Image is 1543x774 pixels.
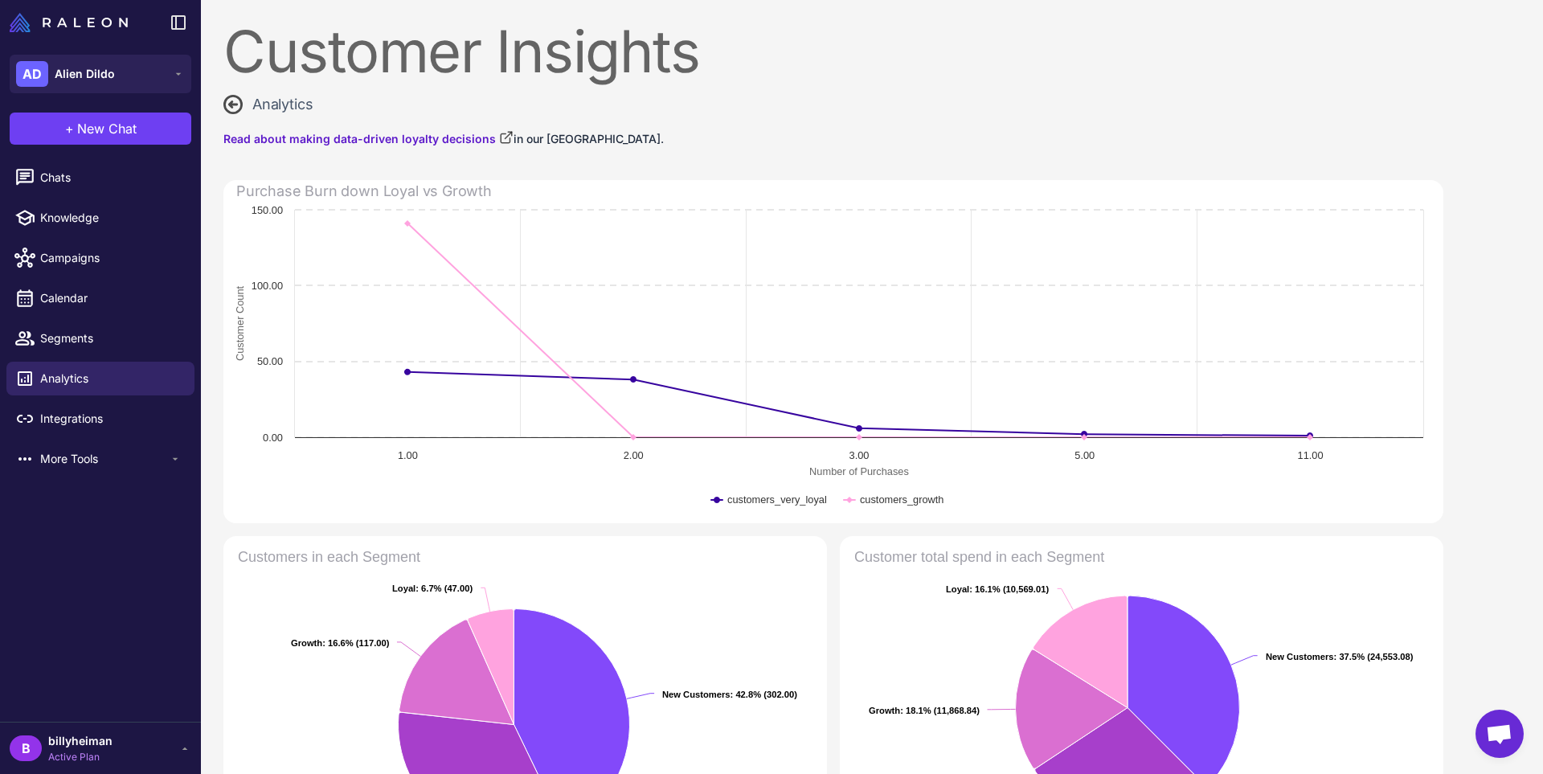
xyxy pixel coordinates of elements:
[223,130,514,148] a: Read about making data-driven loyalty decisions
[869,706,980,715] text: : 18.1% (11,868.84)
[727,493,827,506] text: customers_very_loyal
[40,249,182,267] span: Campaigns
[6,281,194,315] a: Calendar
[6,201,194,235] a: Knowledge
[854,549,1104,565] text: Customer total spend in each Segment
[662,690,731,699] tspan: New Customers
[236,180,492,202] div: Purchase Burn down Loyal vs Growth
[223,23,1443,80] div: Customer Insights
[55,65,115,83] span: Alien Dildo
[252,204,283,216] text: 150.00
[10,113,191,145] button: +New Chat
[946,584,969,594] tspan: Loyal
[1475,710,1524,758] a: Open chat
[10,735,42,761] div: B
[40,289,182,307] span: Calendar
[1074,449,1095,461] text: 5.00
[6,321,194,355] a: Segments
[869,706,900,715] tspan: Growth
[48,750,113,764] span: Active Plan
[65,119,74,138] span: +
[514,132,664,145] span: in our [GEOGRAPHIC_DATA].
[860,493,944,506] text: customers_growth
[6,241,194,275] a: Campaigns
[16,61,48,87] div: AD
[1266,652,1414,661] text: : 37.5% (24,553.08)
[849,449,870,461] text: 3.00
[10,55,191,93] button: ADAlien Dildo
[6,161,194,195] a: Chats
[1266,652,1334,661] tspan: New Customers
[398,449,418,461] text: 1.00
[662,690,797,699] text: : 42.8% (302.00)
[238,549,420,565] text: Customers in each Segment
[234,285,246,361] text: Customer Count
[40,209,182,227] span: Knowledge
[40,450,169,468] span: More Tools
[291,638,390,648] text: : 16.6% (117.00)
[392,584,473,593] text: : 6.7% (47.00)
[40,169,182,186] span: Chats
[10,13,128,32] img: Raleon Logo
[252,280,283,292] text: 100.00
[40,370,182,387] span: Analytics
[291,638,322,648] tspan: Growth
[263,432,283,444] text: 0.00
[6,362,194,395] a: Analytics
[6,402,194,436] a: Integrations
[809,465,909,477] text: Number of Purchases
[257,355,283,367] text: 50.00
[392,584,415,593] tspan: Loyal
[252,93,313,115] span: Analytics
[48,732,113,750] span: billyheiman
[946,584,1049,594] text: : 16.1% (10,569.01)
[40,330,182,347] span: Segments
[1298,449,1324,461] text: 11.00
[77,119,137,138] span: New Chat
[624,449,644,461] text: 2.00
[40,410,182,428] span: Integrations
